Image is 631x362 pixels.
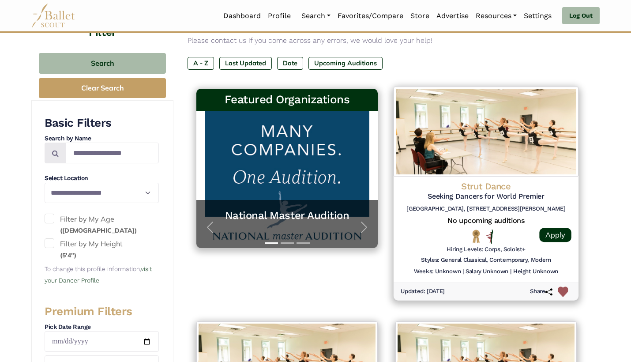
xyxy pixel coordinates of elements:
h6: [GEOGRAPHIC_DATA], [STREET_ADDRESS][PERSON_NAME] [401,205,571,212]
h6: Updated: [DATE] [401,288,445,295]
button: Slide 2 [281,238,294,248]
h6: Share [530,288,552,295]
a: Apply [539,228,571,242]
a: Favorites/Compare [334,7,407,25]
h3: Basic Filters [45,116,159,131]
label: Filter by My Height [45,238,159,261]
img: National [470,229,482,243]
label: A - Z [188,57,214,69]
small: (5'4") [60,251,76,259]
h4: Strut Dance [401,180,571,192]
h3: Premium Filters [45,304,159,319]
small: To change this profile information, [45,265,152,284]
h4: Pick Date Range [45,323,159,332]
h6: Styles: General Classical, Contemporary, Modern [421,256,551,264]
h6: Weeks: Unknown [414,268,461,275]
h3: Featured Organizations [203,92,371,107]
h4: Search by Name [45,134,159,143]
h6: Height Unknown [513,268,558,275]
a: National Master Audition [205,209,369,222]
a: Log Out [562,7,600,25]
img: All [486,229,493,244]
img: Heart [558,287,568,297]
h6: | [462,268,464,275]
button: Slide 1 [265,238,278,248]
h6: Hiring Levels: Corps, Soloist+ [447,245,526,253]
a: Resources [472,7,520,25]
p: Please contact us if you come across any errors, we would love your help! [188,35,586,46]
label: Filter by My Age [45,214,159,236]
button: Slide 3 [297,238,310,248]
h5: Seeking Dancers for World Premier [401,192,571,201]
h4: Select Location [45,174,159,183]
img: Logo [394,87,578,177]
button: Clear Search [39,78,166,98]
a: Settings [520,7,555,25]
h5: No upcoming auditions [401,216,571,225]
h6: Salary Unknown [466,268,508,275]
a: Store [407,7,433,25]
label: Upcoming Auditions [308,57,383,69]
a: Advertise [433,7,472,25]
label: Last Updated [219,57,272,69]
a: Dashboard [220,7,264,25]
small: ([DEMOGRAPHIC_DATA]) [60,226,137,234]
a: Search [298,7,334,25]
h6: | [510,268,511,275]
a: Profile [264,7,294,25]
a: visit your Dancer Profile [45,265,152,284]
input: Search by names... [66,143,159,163]
label: Date [277,57,303,69]
button: Search [39,53,166,74]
